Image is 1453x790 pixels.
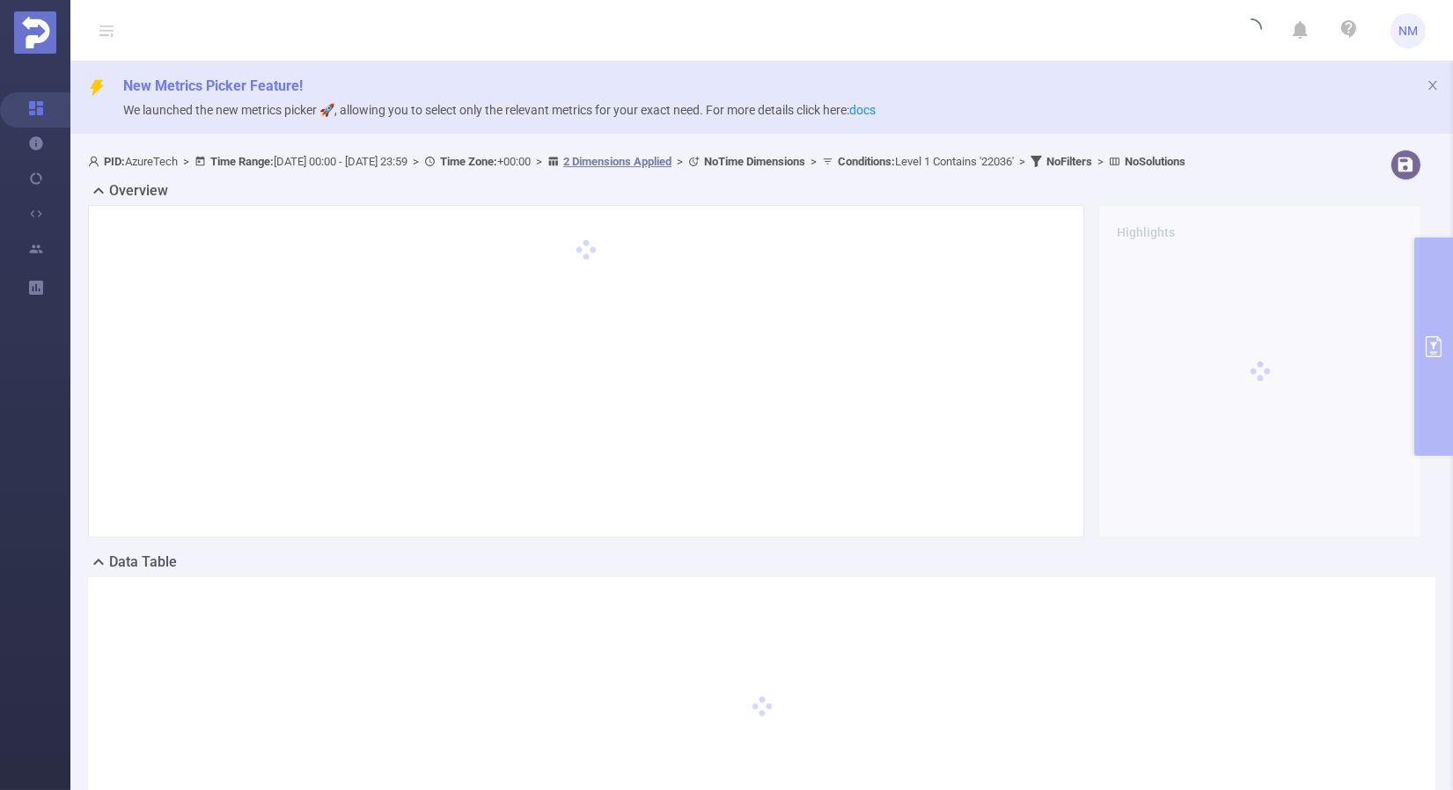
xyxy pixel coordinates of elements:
[88,156,104,167] i: icon: user
[1046,155,1092,168] b: No Filters
[563,155,671,168] u: 2 Dimensions Applied
[1398,13,1418,48] span: NM
[440,155,497,168] b: Time Zone:
[109,552,177,573] h2: Data Table
[88,155,1185,168] span: AzureTech [DATE] 00:00 - [DATE] 23:59 +00:00
[671,155,688,168] span: >
[88,79,106,97] i: icon: thunderbolt
[805,155,822,168] span: >
[838,155,1014,168] span: Level 1 Contains '22036'
[1241,18,1262,43] i: icon: loading
[838,155,895,168] b: Conditions :
[1427,76,1439,95] button: icon: close
[1125,155,1185,168] b: No Solutions
[210,155,274,168] b: Time Range:
[104,155,125,168] b: PID:
[1427,79,1439,91] i: icon: close
[407,155,424,168] span: >
[531,155,547,168] span: >
[178,155,194,168] span: >
[704,155,805,168] b: No Time Dimensions
[849,103,876,117] a: docs
[123,77,303,94] span: New Metrics Picker Feature!
[1014,155,1031,168] span: >
[109,180,168,201] h2: Overview
[123,103,876,117] span: We launched the new metrics picker 🚀, allowing you to select only the relevant metrics for your e...
[14,11,56,54] img: Protected Media
[1092,155,1109,168] span: >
